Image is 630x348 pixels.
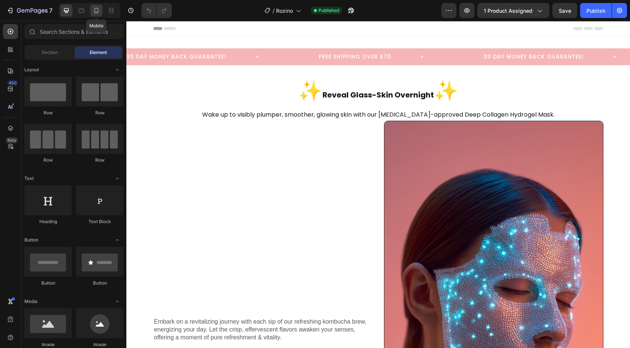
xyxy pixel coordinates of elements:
span: Published [318,7,339,14]
strong: ✨ [172,56,196,83]
div: Text Block [76,218,123,225]
span: Text [24,175,34,182]
button: Save [552,3,577,18]
span: Section [42,49,58,56]
button: Publish [580,3,612,18]
p: Wake up to visibly plumper, smoother, glowing skin with our [MEDICAL_DATA]-approved Deep Collagen... [28,88,476,99]
span: / [273,7,274,15]
div: Heading [24,218,72,225]
div: Image [24,341,72,348]
iframe: Design area [126,21,630,348]
div: Image [76,341,123,348]
span: 1 product assigned [484,7,532,15]
span: Save [559,7,571,14]
span: Layout [24,66,39,73]
span: Button [24,237,38,243]
div: Button [24,280,72,286]
input: Search Sections & Elements [24,24,123,39]
p: Embark on a revitalizing journey with each sip of our refreshing kombucha brew, energizing your d... [28,297,246,320]
strong: Reveal Glass-Skin Overnight [196,69,307,79]
div: 450 [7,80,18,86]
span: Toggle open [111,295,123,307]
div: Undo/Redo [141,3,172,18]
button: 7 [3,3,56,18]
span: Element [90,49,107,56]
div: Button [76,280,123,286]
span: Toggle open [111,64,123,76]
span: FREE SHIPPING OVER $70 [192,32,327,40]
div: Row [76,109,123,116]
div: Publish [586,7,605,15]
span: 30 DAY MONEY BACK GUARANTEE! [357,32,519,40]
span: Toggle open [111,234,123,246]
span: Media [24,298,37,305]
div: Row [24,109,72,116]
div: Row [76,157,123,163]
span: Toggle open [111,172,123,184]
p: 7 [49,6,52,15]
button: 1 product assigned [477,3,549,18]
span: Rozino [276,7,293,15]
div: Row [24,157,72,163]
div: Beta [6,137,18,143]
strong: ✨ [307,56,332,83]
